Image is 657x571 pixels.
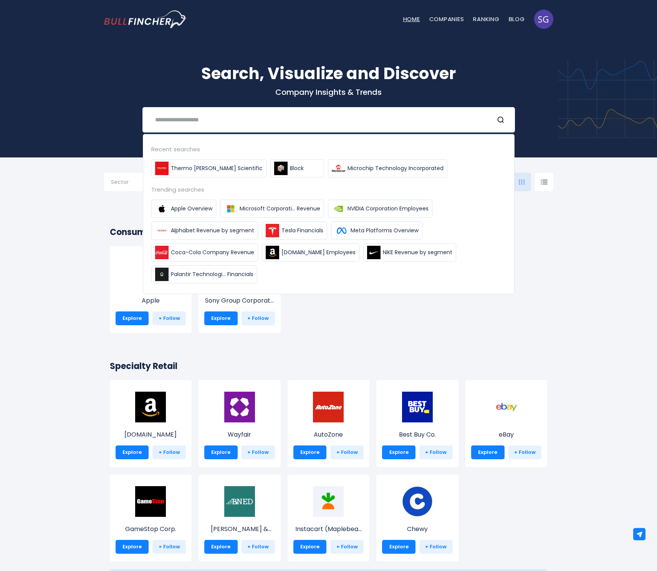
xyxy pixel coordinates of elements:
[116,445,149,459] a: Explore
[471,445,505,459] a: Explore
[519,179,525,185] img: icon-comp-grid.svg
[224,486,255,517] img: BNED.png
[171,164,263,172] span: Thermo [PERSON_NAME] Scientific
[116,406,186,439] a: [DOMAIN_NAME]
[383,248,452,257] span: NIKE Revenue by segment
[110,360,548,372] h2: Specialty Retail
[402,392,433,422] img: BBY.png
[110,226,548,238] h2: Consumer Electronics
[363,243,456,262] a: NIKE Revenue by segment
[151,243,258,262] a: Coca-Cola Company Revenue
[382,445,415,459] a: Explore
[204,500,275,534] a: [PERSON_NAME] & [PERSON_NAME] Educ...
[293,540,327,554] a: Explore
[104,10,187,28] a: Go to homepage
[313,486,344,517] img: CART.png
[242,311,275,325] a: + Follow
[151,222,258,240] a: Alphabet Revenue by segment
[281,227,323,235] span: Tesla Financials
[135,392,166,422] img: AMZN.png
[541,179,548,185] img: icon-comp-list-view.svg
[152,445,186,459] a: + Follow
[471,430,542,439] p: eBay
[204,445,238,459] a: Explore
[509,15,525,23] a: Blog
[382,525,453,534] p: Chewy
[348,205,429,213] span: NVIDIA Corporation Employees
[242,445,275,459] a: + Follow
[508,445,542,459] a: + Follow
[204,430,275,439] p: Wayfair
[116,430,186,439] p: Amazon.com
[293,500,364,534] a: Instacart (Maplebea...
[224,392,255,422] img: W.png
[204,406,275,439] a: Wayfair
[290,164,304,172] span: Block
[240,205,320,213] span: Microsoft Corporati... Revenue
[204,540,238,554] a: Explore
[313,392,344,422] img: AZO.png
[293,406,364,439] a: AutoZone
[151,159,266,177] a: Thermo [PERSON_NAME] Scientific
[171,248,254,257] span: Coca-Cola Company Revenue
[204,296,275,305] p: Sony Group Corporation
[116,525,186,534] p: GameStop Corp.
[403,15,420,23] a: Home
[351,227,419,235] span: Meta Platforms Overview
[293,445,327,459] a: Explore
[270,159,324,177] a: Block
[293,525,364,534] p: Instacart (Maplebear)
[155,162,169,175] img: Thermo Fisher Scientific
[332,162,345,175] img: Microchip Technology Incorporated
[382,500,453,534] a: Chewy
[220,200,324,218] a: Microsoft Corporati... Revenue
[111,176,160,190] input: Selection
[152,311,186,325] a: + Follow
[151,200,216,218] a: Apple Overview
[402,486,433,517] img: CHWY.jpeg
[204,311,238,325] a: Explore
[135,258,166,288] img: AAPL.png
[429,15,464,23] a: Companies
[419,445,453,459] a: + Follow
[171,270,253,278] span: Palantir Technologi... Financials
[471,406,542,439] a: eBay
[382,430,453,439] p: Best Buy Co.
[171,205,212,213] span: Apple Overview
[104,10,187,28] img: Bullfincher logo
[116,311,149,325] a: Explore
[382,406,453,439] a: Best Buy Co.
[328,200,432,218] a: NVIDIA Corporation Employees
[330,445,364,459] a: + Follow
[330,540,364,554] a: + Follow
[116,500,186,534] a: GameStop Corp.
[116,296,186,305] p: Apple
[151,145,506,154] div: Recent searches
[473,15,499,23] a: Ranking
[382,540,415,554] a: Explore
[152,540,186,554] a: + Follow
[281,248,356,257] span: [DOMAIN_NAME] Employees
[262,243,359,262] a: [DOMAIN_NAME] Employees
[262,222,327,240] a: Tesla Financials
[491,392,522,422] img: EBAY.png
[331,222,422,240] a: Meta Platforms Overview
[135,486,166,517] img: GME.png
[242,540,275,554] a: + Follow
[293,430,364,439] p: AutoZone
[419,540,453,554] a: + Follow
[348,164,444,172] span: Microchip Technology Incorporated
[111,179,129,185] span: Sector
[104,87,553,97] p: Company Insights & Trends
[151,185,506,194] div: Trending searches
[274,162,288,175] img: Block
[204,525,275,534] p: Barnes & Noble Education
[171,227,254,235] span: Alphabet Revenue by segment
[116,540,149,554] a: Explore
[151,265,257,283] a: Palantir Technologi... Financials
[104,61,553,86] h1: Search, Visualize and Discover
[497,115,507,125] button: Search
[328,159,447,177] a: Microchip Technology Incorporated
